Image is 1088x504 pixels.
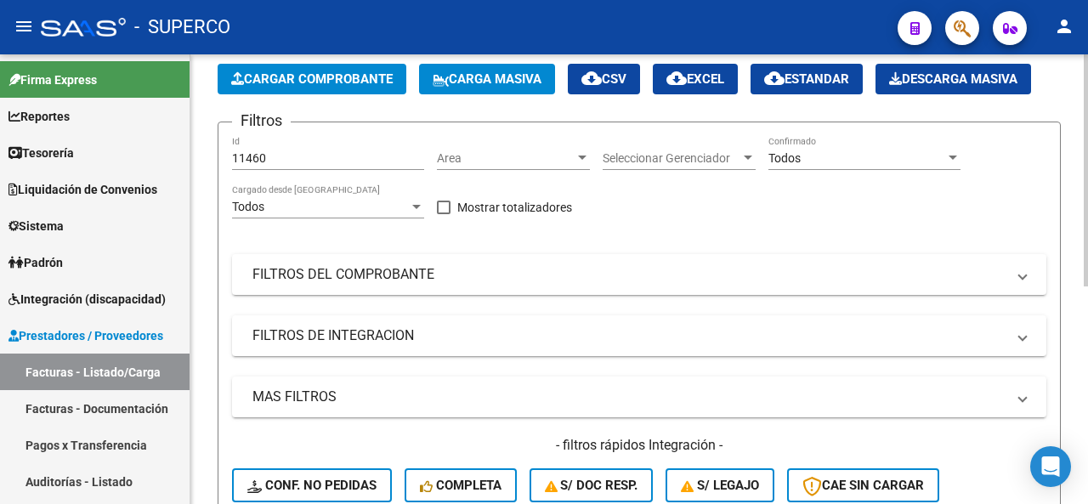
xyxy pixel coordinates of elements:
[764,71,849,87] span: Estandar
[653,64,738,94] button: EXCEL
[787,468,939,502] button: CAE SIN CARGAR
[530,468,654,502] button: S/ Doc Resp.
[433,71,541,87] span: Carga Masiva
[232,200,264,213] span: Todos
[8,144,74,162] span: Tesorería
[581,71,626,87] span: CSV
[232,315,1046,356] mat-expansion-panel-header: FILTROS DE INTEGRACION
[875,64,1031,94] app-download-masive: Descarga masiva de comprobantes (adjuntos)
[420,478,501,493] span: Completa
[581,68,602,88] mat-icon: cloud_download
[875,64,1031,94] button: Descarga Masiva
[666,468,774,502] button: S/ legajo
[751,64,863,94] button: Estandar
[8,180,157,199] span: Liquidación de Convenios
[8,326,163,345] span: Prestadores / Proveedores
[8,107,70,126] span: Reportes
[252,326,1006,345] mat-panel-title: FILTROS DE INTEGRACION
[252,388,1006,406] mat-panel-title: MAS FILTROS
[764,68,785,88] mat-icon: cloud_download
[8,290,166,309] span: Integración (discapacidad)
[545,478,638,493] span: S/ Doc Resp.
[8,253,63,272] span: Padrón
[405,468,517,502] button: Completa
[8,71,97,89] span: Firma Express
[802,478,924,493] span: CAE SIN CARGAR
[252,265,1006,284] mat-panel-title: FILTROS DEL COMPROBANTE
[232,109,291,133] h3: Filtros
[14,16,34,37] mat-icon: menu
[568,64,640,94] button: CSV
[1030,446,1071,487] div: Open Intercom Messenger
[218,64,406,94] button: Cargar Comprobante
[666,71,724,87] span: EXCEL
[681,478,759,493] span: S/ legajo
[232,468,392,502] button: Conf. no pedidas
[231,71,393,87] span: Cargar Comprobante
[457,197,572,218] span: Mostrar totalizadores
[889,71,1017,87] span: Descarga Masiva
[232,254,1046,295] mat-expansion-panel-header: FILTROS DEL COMPROBANTE
[768,151,801,165] span: Todos
[1054,16,1074,37] mat-icon: person
[232,436,1046,455] h4: - filtros rápidos Integración -
[666,68,687,88] mat-icon: cloud_download
[8,217,64,235] span: Sistema
[419,64,555,94] button: Carga Masiva
[247,478,377,493] span: Conf. no pedidas
[134,8,230,46] span: - SUPERCO
[603,151,740,166] span: Seleccionar Gerenciador
[232,377,1046,417] mat-expansion-panel-header: MAS FILTROS
[437,151,575,166] span: Area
